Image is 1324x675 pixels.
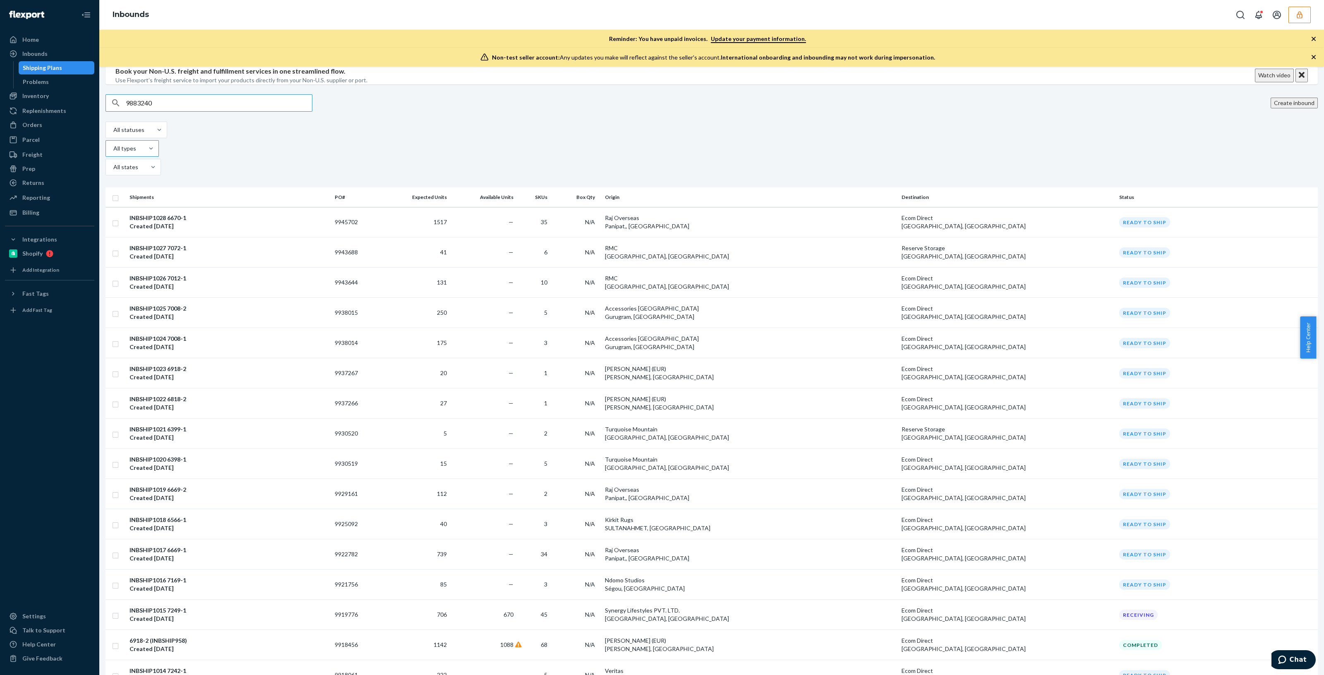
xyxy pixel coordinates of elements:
[130,282,186,291] div: Created [DATE]
[5,148,94,161] a: Freight
[1119,489,1170,499] div: Ready to ship
[585,369,595,376] span: N/A
[22,50,48,58] div: Inbounds
[130,433,186,442] div: Created [DATE]
[22,165,35,173] div: Prep
[130,222,186,230] div: Created [DATE]
[130,252,186,261] div: Created [DATE]
[331,539,381,570] td: 9922782
[541,551,547,558] span: 34
[517,187,554,207] th: SKUs
[331,600,381,630] td: 9919776
[902,373,1026,381] span: [GEOGRAPHIC_DATA], [GEOGRAPHIC_DATA]
[902,214,1113,222] div: Ecom Direct
[1119,640,1162,650] div: Completed
[440,369,447,376] span: 20
[544,490,547,497] span: 2
[331,449,381,479] td: 9930519
[22,136,40,144] div: Parcel
[440,581,447,588] span: 85
[1295,69,1308,82] button: Close
[1271,98,1318,108] button: Create inbound
[585,460,595,467] span: N/A
[508,309,513,316] span: —
[434,641,447,648] span: 1142
[902,637,1113,645] div: Ecom Direct
[437,611,447,618] span: 706
[508,551,513,558] span: —
[22,208,39,217] div: Billing
[5,247,94,260] a: Shopify
[902,606,1113,615] div: Ecom Direct
[437,551,447,558] span: 739
[5,638,94,651] a: Help Center
[1119,610,1158,620] div: Receiving
[5,610,94,623] a: Settings
[5,118,94,132] a: Orders
[130,464,186,472] div: Created [DATE]
[437,339,447,346] span: 175
[22,194,50,202] div: Reporting
[1119,338,1170,348] div: Ready to ship
[130,494,186,502] div: Created [DATE]
[113,10,149,19] a: Inbounds
[585,551,595,558] span: N/A
[5,233,94,246] button: Integrations
[1119,308,1170,318] div: Ready to ship
[444,430,447,437] span: 5
[5,133,94,146] a: Parcel
[1250,7,1267,23] button: Open notifications
[902,223,1026,230] span: [GEOGRAPHIC_DATA], [GEOGRAPHIC_DATA]
[585,641,595,648] span: N/A
[605,313,694,320] span: Gurugram, [GEOGRAPHIC_DATA]
[585,430,595,437] span: N/A
[331,237,381,268] td: 9943688
[585,309,595,316] span: N/A
[711,35,806,43] a: Update your payment information.
[5,652,94,665] button: Give Feedback
[5,89,94,103] a: Inventory
[902,335,1113,343] div: Ecom Direct
[22,36,39,44] div: Home
[331,268,381,298] td: 9943644
[605,434,729,441] span: [GEOGRAPHIC_DATA], [GEOGRAPHIC_DATA]
[113,126,113,134] input: All statuses
[113,144,113,153] input: All types
[605,253,729,260] span: [GEOGRAPHIC_DATA], [GEOGRAPHIC_DATA]
[902,546,1113,554] div: Ecom Direct
[437,279,447,286] span: 131
[130,637,187,645] div: 6918-2 (INBSHIP958)
[331,207,381,237] td: 9945702
[605,365,895,373] div: [PERSON_NAME] (EUR)
[130,524,186,532] div: Created [DATE]
[331,570,381,600] td: 9921756
[130,576,186,584] div: INBSHIP1016 7169-1
[902,667,1113,675] div: Ecom Direct
[130,606,186,615] div: INBSHIP1015 7249-1
[22,92,49,100] div: Inventory
[605,274,895,282] div: RMC
[721,54,935,61] span: International onboarding and inbounding may not work during impersonation.
[5,624,94,637] button: Talk to Support
[1119,519,1170,529] div: Ready to ship
[22,121,42,129] div: Orders
[331,328,381,358] td: 9938014
[541,279,547,286] span: 10
[5,263,94,277] a: Add Integration
[902,395,1113,403] div: Ecom Direct
[541,611,547,618] span: 45
[130,645,187,653] div: Created [DATE]
[1119,579,1170,590] div: Ready to ship
[541,641,547,648] span: 68
[508,581,513,588] span: —
[605,645,714,652] span: [PERSON_NAME], [GEOGRAPHIC_DATA]
[605,667,895,675] div: Veritas
[115,67,367,76] p: Book your Non-U.S. freight and fulfillment services in one streamlined flow.
[331,298,381,328] td: 9938015
[605,546,895,554] div: Raj Overseas
[130,546,186,554] div: INBSHIP1017 6669-1
[130,244,186,252] div: INBSHIP1027 7072-1
[22,151,43,159] div: Freight
[1300,316,1316,359] button: Help Center
[508,249,513,256] span: —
